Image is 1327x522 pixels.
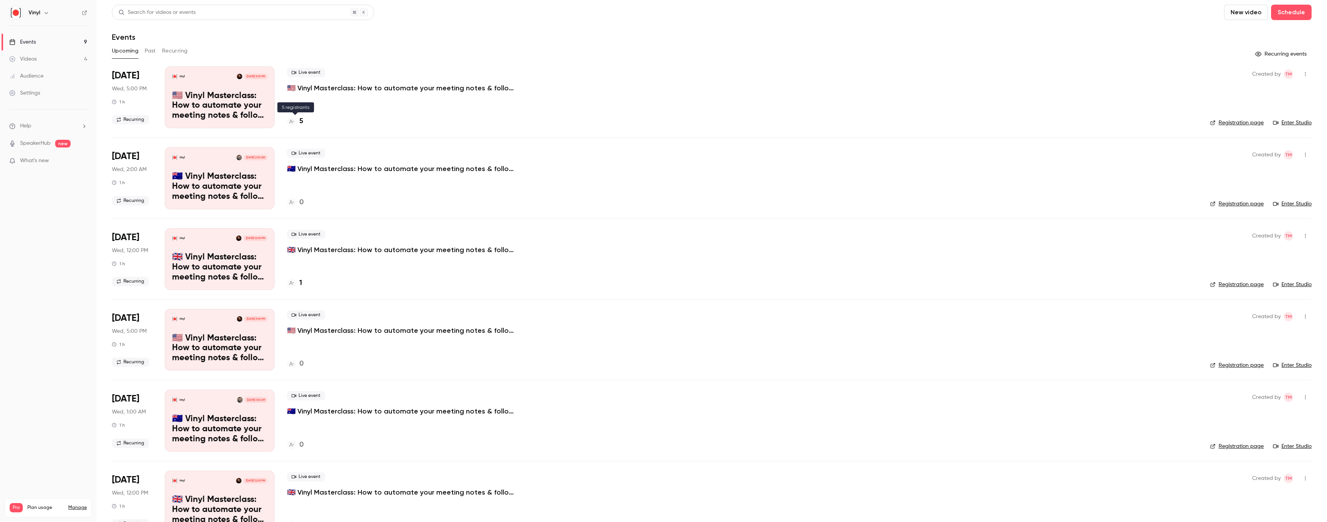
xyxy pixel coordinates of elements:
div: 1 h [112,261,125,267]
span: Wed, 12:00 PM [112,489,148,497]
span: Live event [287,310,325,320]
p: 🇦🇺 Vinyl Masterclass: How to automate your meeting notes & follow ups [287,164,518,173]
span: Recurring [112,196,149,205]
div: 1 h [112,503,125,509]
p: 🇺🇸 Vinyl Masterclass: How to automate your meeting notes & follow ups [172,91,267,121]
div: 1 h [112,180,125,186]
div: Settings [9,89,40,97]
span: TM [1285,312,1292,321]
span: Help [20,122,31,130]
p: Vinyl [179,75,185,78]
h1: Events [112,32,135,42]
img: Vinyl [10,7,22,19]
img: 🇺🇸 Vinyl Masterclass: How to automate your meeting notes & follow ups [172,74,177,79]
a: 5 [287,116,303,127]
button: Recurring [162,45,188,57]
a: 🇦🇺 Vinyl Masterclass: How to automate your meeting notes & follow upsVinylTrent McLaren[DATE] 1:0... [165,390,275,451]
div: Oct 15 Wed, 12:00 PM (America/New York) [112,309,152,371]
span: Live event [287,68,325,77]
p: Vinyl [179,317,185,321]
span: Created by [1252,150,1281,159]
a: 🇦🇺 Vinyl Masterclass: How to automate your meeting notes & follow ups [287,407,518,416]
span: Trent McLaren [1284,474,1293,483]
span: [DATE] [112,150,139,163]
span: Trent McLaren [1284,231,1293,241]
span: Live event [287,472,325,481]
div: 1 h [112,341,125,347]
span: Wed, 1:00 AM [112,408,146,416]
a: 1 [287,278,302,288]
div: Nov 19 Wed, 12:00 PM (Australia/Sydney) [112,390,152,451]
span: new [55,140,71,147]
a: 0 [287,440,304,450]
p: Vinyl [179,398,185,402]
h4: 0 [299,440,304,450]
img: Jordan Vickery [237,316,242,322]
span: Live event [287,230,325,239]
a: Enter Studio [1273,361,1312,369]
a: Registration page [1210,200,1264,208]
span: [DATE] [112,69,139,82]
p: 🇺🇸 Vinyl Masterclass: How to automate your meeting notes & follow ups [172,334,267,363]
span: [DATE] 12:00 PM [243,478,267,483]
a: Enter Studio [1273,281,1312,288]
span: [DATE] 5:00 PM [244,74,267,79]
img: Jordan Vickery [236,236,241,241]
a: Enter Studio [1273,442,1312,450]
a: Manage [68,505,87,511]
div: Events [9,38,36,46]
span: [DATE] [112,231,139,244]
img: 🇺🇸 Vinyl Masterclass: How to automate your meeting notes & follow ups [172,316,177,322]
h4: 0 [299,359,304,369]
span: Wed, 12:00 PM [112,247,148,254]
span: [DATE] [112,312,139,324]
a: 🇺🇸 Vinyl Masterclass: How to automate your meeting notes & follow upsVinylJordan Vickery[DATE] 5:... [165,309,275,371]
a: 🇺🇸 Vinyl Masterclass: How to automate your meeting notes & follow upsVinylJordan Vickery[DATE] 5:... [165,66,275,128]
p: 🇬🇧 Vinyl Masterclass: How to automate your meeting notes & follow ups [287,245,518,254]
a: Enter Studio [1273,200,1312,208]
a: SpeakerHub [20,139,51,147]
span: [DATE] 12:00 PM [243,236,267,241]
li: help-dropdown-opener [9,122,87,130]
button: Upcoming [112,45,138,57]
span: TM [1285,150,1292,159]
a: 🇬🇧 Vinyl Masterclass: How to automate your meeting notes & follow upsVinylJordan Vickery[DATE] 12... [165,228,275,290]
span: Recurring [112,439,149,448]
img: 🇬🇧 Vinyl Masterclass: How to automate your meeting notes & follow ups [172,478,177,483]
p: 🇦🇺 Vinyl Masterclass: How to automate your meeting notes & follow ups [172,172,267,202]
span: Wed, 5:00 PM [112,327,147,335]
p: Vinyl [179,479,185,483]
span: [DATE] 5:00 PM [244,316,267,322]
a: Registration page [1210,281,1264,288]
span: Created by [1252,312,1281,321]
img: Jordan Vickery [236,478,241,483]
span: What's new [20,157,49,165]
a: 🇦🇺 Vinyl Masterclass: How to automate your meeting notes & follow upsVinylTrent McLaren[DATE] 2:0... [165,147,275,209]
button: Schedule [1271,5,1312,20]
span: [DATE] [112,474,139,486]
span: Created by [1252,231,1281,241]
a: 🇺🇸 Vinyl Masterclass: How to automate your meeting notes & follow ups [287,83,518,93]
span: Recurring [112,115,149,124]
p: Vinyl [179,236,185,240]
iframe: Noticeable Trigger [78,158,87,164]
img: Jordan Vickery [237,74,242,79]
span: Pro [10,503,23,512]
button: Recurring events [1252,48,1312,60]
h4: 0 [299,197,304,208]
h6: Vinyl [29,9,40,17]
span: Wed, 2:00 AM [112,166,147,173]
span: [DATE] [112,393,139,405]
span: Trent McLaren [1284,312,1293,321]
a: Registration page [1210,442,1264,450]
img: 🇦🇺 Vinyl Masterclass: How to automate your meeting notes & follow ups [172,155,177,160]
div: Oct 15 Wed, 12:00 PM (Australia/Sydney) [112,147,152,209]
span: Trent McLaren [1284,150,1293,159]
img: Trent McLaren [237,397,243,402]
span: Trent McLaren [1284,393,1293,402]
h4: 1 [299,278,302,288]
img: Trent McLaren [236,155,242,160]
div: Oct 15 Wed, 12:00 PM (Europe/London) [112,228,152,290]
p: Vinyl [179,156,185,159]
